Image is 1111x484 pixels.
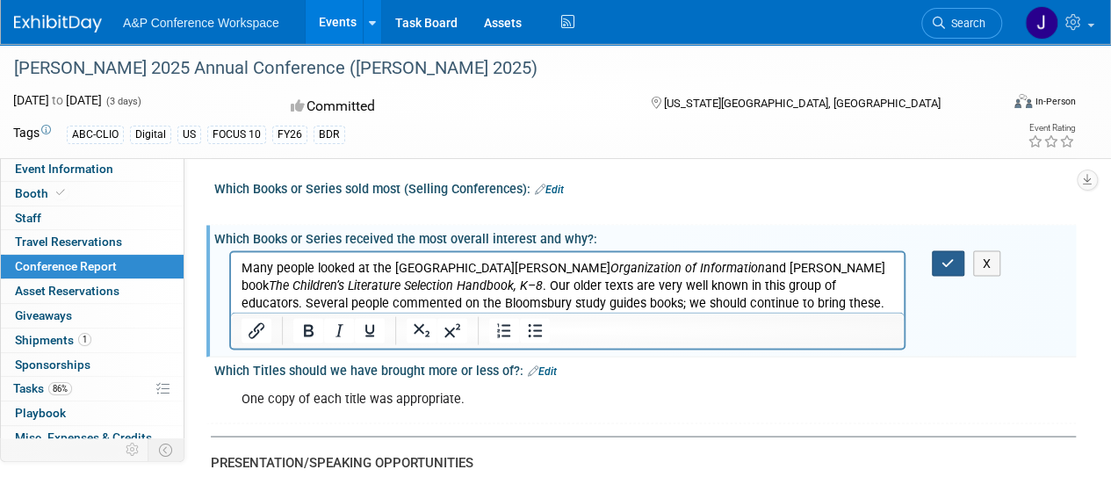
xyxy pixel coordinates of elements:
[285,91,622,122] div: Committed
[973,250,1001,276] button: X
[15,284,119,298] span: Asset Reservations
[13,124,51,144] td: Tags
[148,438,184,461] td: Toggle Event Tabs
[13,93,102,107] span: [DATE] [DATE]
[1,182,184,206] a: Booth
[921,8,1002,39] a: Search
[67,126,124,144] div: ABC-CLIO
[293,318,323,343] button: Bold
[15,162,113,176] span: Event Information
[78,333,91,346] span: 1
[15,259,117,273] span: Conference Report
[1,304,184,328] a: Giveaways
[15,430,152,444] span: Misc. Expenses & Credits
[520,318,550,343] button: Bullet list
[15,358,90,372] span: Sponsorships
[214,225,1076,247] div: Which Books or Series received the most overall interest and why?:
[314,126,345,144] div: BDR
[1035,95,1076,108] div: In-Person
[1,426,184,450] a: Misc. Expenses & Credits
[528,365,557,377] a: Edit
[15,235,122,249] span: Travel Reservations
[1,377,184,401] a: Tasks86%
[437,318,467,343] button: Superscript
[177,126,201,144] div: US
[15,308,72,322] span: Giveaways
[1028,124,1075,133] div: Event Rating
[229,381,905,416] div: One copy of each title was appropriate.
[1,353,184,377] a: Sponsorships
[231,252,904,312] iframe: Rich Text Area
[535,183,564,195] a: Edit
[920,91,1076,118] div: Event Format
[118,438,148,461] td: Personalize Event Tab Strip
[324,318,354,343] button: Italic
[1,230,184,254] a: Travel Reservations
[1,255,184,278] a: Conference Report
[1,329,184,352] a: Shipments1
[663,97,940,110] span: [US_STATE][GEOGRAPHIC_DATA], [GEOGRAPHIC_DATA]
[130,126,171,144] div: Digital
[214,175,1076,198] div: Which Books or Series sold most (Selling Conferences):
[1025,6,1058,40] img: Jessica Gribble
[1,206,184,230] a: Staff
[123,16,279,30] span: A&P Conference Workspace
[8,53,985,84] div: [PERSON_NAME] 2025 Annual Conference ([PERSON_NAME] 2025)
[48,382,72,395] span: 86%
[272,126,307,144] div: FY26
[15,186,69,200] span: Booth
[13,381,72,395] span: Tasks
[489,318,519,343] button: Numbered list
[242,318,271,343] button: Insert/edit link
[49,93,66,107] span: to
[407,318,436,343] button: Subscript
[214,357,1076,379] div: Which Titles should we have brought more or less of?:
[105,96,141,107] span: (3 days)
[207,126,266,144] div: FOCUS 10
[15,406,66,420] span: Playbook
[1,401,184,425] a: Playbook
[15,333,91,347] span: Shipments
[14,15,102,33] img: ExhibitDay
[15,211,41,225] span: Staff
[1,279,184,303] a: Asset Reservations
[1,157,184,181] a: Event Information
[945,17,985,30] span: Search
[355,318,385,343] button: Underline
[211,453,1063,472] div: PRESENTATION/SPEAKING OPPORTUNITIES
[1014,94,1032,108] img: Format-Inperson.png
[56,188,65,198] i: Booth reservation complete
